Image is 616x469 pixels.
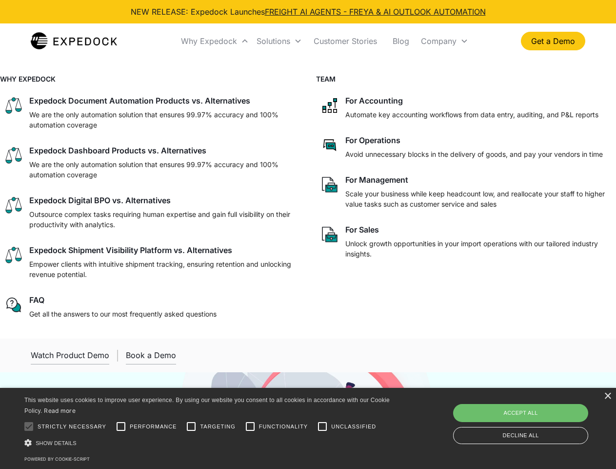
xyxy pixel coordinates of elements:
[31,346,109,364] a: open lightbox
[257,36,290,46] div: Solutions
[181,36,237,46] div: Why Expedock
[31,31,117,51] img: Expedock Logo
[306,24,385,58] a: Customer Stories
[4,96,23,115] img: scale icon
[521,32,585,50] a: Get a Demo
[345,238,613,259] p: Unlock growth opportunities in your import operations with our tailored industry insights.
[421,36,457,46] div: Company
[345,135,400,145] div: For Operations
[4,146,23,165] img: scale icon
[253,24,306,58] div: Solutions
[345,175,408,185] div: For Management
[38,423,106,431] span: Strictly necessary
[4,295,23,315] img: regular chat bubble icon
[320,135,339,155] img: rectangular chat bubble icon
[29,195,171,205] div: Expedock Digital BPO vs. Alternatives
[345,225,379,234] div: For Sales
[29,209,297,230] p: Outsource complex tasks requiring human expertise and gain full visibility on their productivity ...
[345,109,598,120] p: Automate key accounting workflows from data entry, auditing, and P&L reports
[4,195,23,215] img: scale icon
[31,31,117,51] a: home
[130,423,177,431] span: Performance
[320,175,339,194] img: paper and bag icon
[345,189,613,209] p: Scale your business while keep headcount low, and reallocate your staff to higher value tasks suc...
[385,24,417,58] a: Blog
[259,423,308,431] span: Functionality
[29,309,217,319] p: Get all the answers to our most frequently asked questions
[36,440,77,446] span: Show details
[4,245,23,265] img: scale icon
[126,346,176,364] a: Book a Demo
[29,259,297,279] p: Empower clients with intuitive shipment tracking, ensuring retention and unlocking revenue potent...
[29,109,297,130] p: We are the only automation solution that ensures 99.97% accuracy and 100% automation coverage
[177,24,253,58] div: Why Expedock
[126,350,176,360] div: Book a Demo
[345,96,403,106] div: For Accounting
[29,159,297,180] p: We are the only automation solution that ensures 99.97% accuracy and 100% automation coverage
[29,146,206,155] div: Expedock Dashboard Products vs. Alternatives
[44,407,76,414] a: Read more
[265,7,486,17] a: FREIGHT AI AGENTS - FREYA & AI OUTLOOK AUTOMATION
[320,96,339,115] img: network like icon
[320,225,339,244] img: paper and bag icon
[24,397,390,415] span: This website uses cookies to improve user experience. By using our website you consent to all coo...
[29,245,232,255] div: Expedock Shipment Visibility Platform vs. Alternatives
[29,96,250,106] div: Expedock Document Automation Products vs. Alternatives
[24,438,393,448] div: Show details
[417,24,472,58] div: Company
[331,423,376,431] span: Unclassified
[200,423,235,431] span: Targeting
[31,350,109,360] div: Watch Product Demo
[454,363,616,469] iframe: Chat Widget
[29,295,44,305] div: FAQ
[131,6,486,18] div: NEW RELEASE: Expedock Launches
[24,456,90,462] a: Powered by cookie-script
[345,149,603,159] p: Avoid unnecessary blocks in the delivery of goods, and pay your vendors in time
